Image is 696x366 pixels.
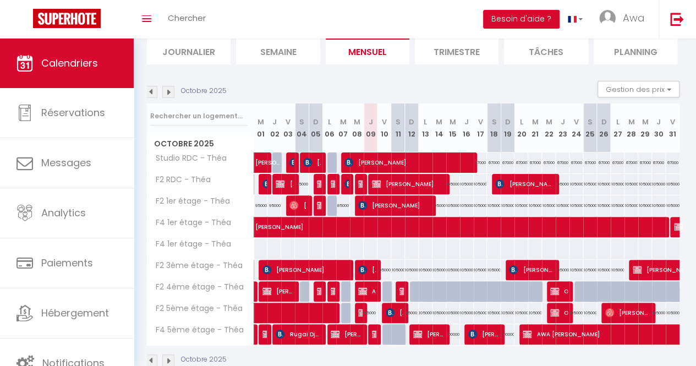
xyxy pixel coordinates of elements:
span: Omoladun Bamgbose [550,281,568,302]
div: 105000 [514,303,528,323]
abbr: M [354,117,360,127]
div: 95000 [267,195,281,216]
span: [PERSON_NAME] [262,281,293,302]
div: 105000 [405,260,419,280]
div: 105000 [487,195,501,216]
div: 105000 [569,174,583,194]
span: [PERSON_NAME] [PERSON_NAME] [317,173,321,194]
th: 11 [391,103,405,152]
th: 22 [542,103,556,152]
span: [PERSON_NAME] [255,146,281,167]
span: Awa [623,11,645,25]
abbr: D [409,117,414,127]
span: Analytics [41,206,86,220]
span: Messages [41,156,91,170]
th: 23 [556,103,569,152]
abbr: J [656,117,661,127]
span: [PERSON_NAME] [331,324,361,345]
span: F2 3ème étage - Théa [146,260,245,272]
th: 28 [624,103,638,152]
div: 105000 [460,260,474,280]
th: 13 [419,103,432,152]
span: [PERSON_NAME] [358,259,376,280]
li: Semaine [236,37,320,64]
abbr: M [532,117,539,127]
abbr: V [574,117,579,127]
a: [PERSON_NAME] [250,281,255,302]
div: 200000 [446,324,460,345]
span: [PERSON_NAME] [317,195,321,216]
div: 105000 [556,174,569,194]
abbr: S [299,117,304,127]
div: 105000 [652,174,666,194]
img: logout [670,12,684,26]
div: 67000 [556,152,569,173]
div: 105000 [666,195,679,216]
span: F2 1er étage - Théa [146,195,233,207]
th: 21 [528,103,542,152]
span: Omoladun Bamgbose [550,302,568,323]
div: 67000 [611,152,624,173]
img: Super Booking [33,9,101,28]
th: 04 [295,103,309,152]
abbr: L [328,117,331,127]
th: 30 [652,103,666,152]
button: Gestion des prix [598,81,679,97]
div: 105000 [446,195,460,216]
th: 19 [501,103,514,152]
abbr: L [424,117,427,127]
th: 14 [432,103,446,152]
div: 105000 [583,260,597,280]
th: 15 [446,103,460,152]
div: 105000 [652,303,666,323]
span: [PERSON_NAME] [276,173,293,194]
div: 105000 [419,303,432,323]
div: 105000 [501,195,514,216]
span: Chercher [168,12,206,24]
div: 105000 [474,303,487,323]
div: 105000 [460,195,474,216]
span: F4 5ème étage - Théa [146,324,246,336]
span: [PERSON_NAME] [413,324,444,345]
div: 105000 [432,303,446,323]
abbr: L [616,117,619,127]
div: 105000 [569,303,583,323]
span: [PERSON_NAME] [289,152,294,173]
div: 67000 [583,152,597,173]
th: 31 [666,103,679,152]
button: Besoin d'aide ? [483,10,560,29]
abbr: V [478,117,483,127]
span: [PERSON_NAME] [358,173,363,194]
div: 67000 [514,152,528,173]
abbr: M [628,117,634,127]
div: 105000 [542,195,556,216]
th: 24 [569,103,583,152]
span: [PERSON_NAME] [344,152,468,173]
abbr: V [670,117,675,127]
span: [PERSON_NAME] [344,173,349,194]
a: [PERSON_NAME] [250,324,255,345]
div: 105000 [446,260,460,280]
div: 105000 [432,260,446,280]
abbr: S [588,117,593,127]
div: 105000 [583,195,597,216]
th: 18 [487,103,501,152]
a: [PERSON_NAME] [250,217,264,238]
div: 105000 [569,195,583,216]
span: Rugai Djalo [276,324,320,345]
th: 25 [583,103,597,152]
span: Mahamat AHMAT [317,281,321,302]
span: Paiements [41,256,93,270]
div: 105000 [474,174,487,194]
span: [PERSON_NAME] [509,259,553,280]
span: [PERSON_NAME] [262,173,267,194]
th: 05 [309,103,322,152]
div: 85000 [336,195,350,216]
span: [PERSON_NAME] [399,281,404,302]
span: [PERSON_NAME] [262,259,346,280]
abbr: V [286,117,291,127]
a: [PERSON_NAME] [250,152,264,173]
span: Mahamat AHMAT [331,281,335,302]
div: 67000 [501,152,514,173]
span: Studio RDC - Théa [146,152,229,165]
